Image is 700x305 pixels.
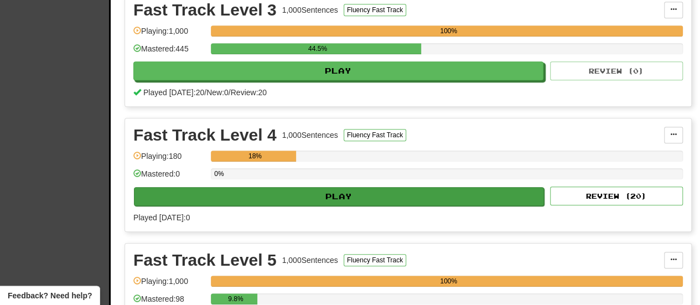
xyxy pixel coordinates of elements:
[133,61,543,80] button: Play
[133,252,277,268] div: Fast Track Level 5
[344,254,406,266] button: Fluency Fast Track
[133,2,277,18] div: Fast Track Level 3
[229,88,231,97] span: /
[143,88,204,97] span: Played [DATE]: 20
[282,130,338,141] div: 1,000 Sentences
[214,151,295,162] div: 18%
[134,187,544,206] button: Play
[344,129,406,141] button: Fluency Fast Track
[550,61,683,80] button: Review (0)
[282,255,338,266] div: 1,000 Sentences
[133,25,205,44] div: Playing: 1,000
[231,88,267,97] span: Review: 20
[214,276,683,287] div: 100%
[8,290,92,301] span: Open feedback widget
[133,43,205,61] div: Mastered: 445
[133,127,277,143] div: Fast Track Level 4
[282,4,338,15] div: 1,000 Sentences
[133,168,205,187] div: Mastered: 0
[214,25,683,37] div: 100%
[214,43,421,54] div: 44.5%
[133,213,190,222] span: Played [DATE]: 0
[550,187,683,205] button: Review (20)
[206,88,229,97] span: New: 0
[133,276,205,294] div: Playing: 1,000
[204,88,206,97] span: /
[344,4,406,16] button: Fluency Fast Track
[133,151,205,169] div: Playing: 180
[214,293,257,304] div: 9.8%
